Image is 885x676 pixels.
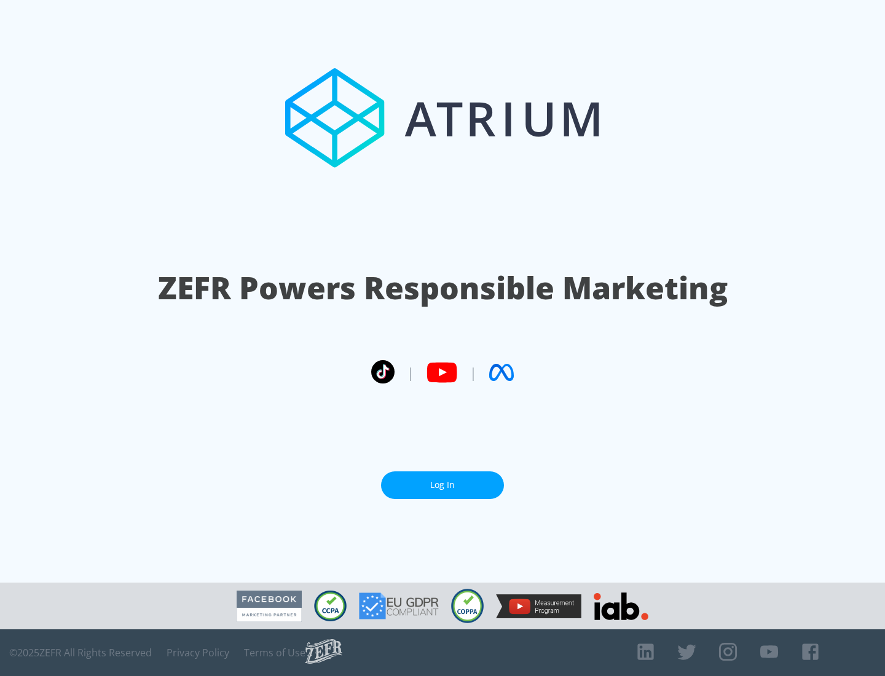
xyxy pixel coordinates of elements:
img: GDPR Compliant [359,592,439,619]
img: YouTube Measurement Program [496,594,581,618]
span: | [470,363,477,382]
a: Terms of Use [244,647,305,659]
img: COPPA Compliant [451,589,484,623]
img: IAB [594,592,648,620]
a: Privacy Policy [167,647,229,659]
span: | [407,363,414,382]
span: © 2025 ZEFR All Rights Reserved [9,647,152,659]
img: CCPA Compliant [314,591,347,621]
img: Facebook Marketing Partner [237,591,302,622]
h1: ZEFR Powers Responsible Marketing [158,267,728,309]
a: Log In [381,471,504,499]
